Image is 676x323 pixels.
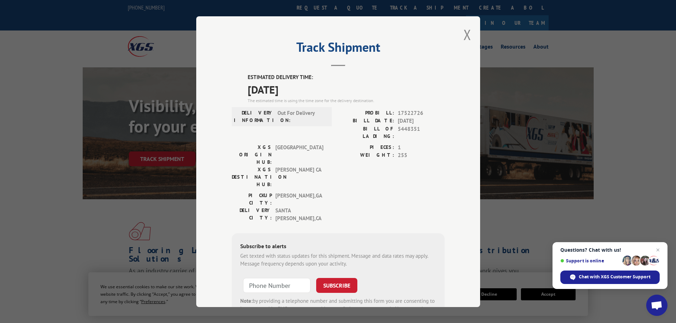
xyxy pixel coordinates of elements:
span: 1 [398,143,445,151]
label: WEIGHT: [338,151,394,160]
span: 5448351 [398,125,445,140]
div: by providing a telephone number and submitting this form you are consenting to be contacted by SM... [240,297,436,321]
span: [PERSON_NAME] , GA [275,191,323,206]
span: [DATE] [248,81,445,97]
div: Open chat [646,295,667,316]
label: PROBILL: [338,109,394,117]
div: Chat with XGS Customer Support [560,271,660,284]
button: Close modal [463,25,471,44]
label: BILL DATE: [338,117,394,125]
span: Out For Delivery [277,109,325,124]
div: Subscribe to alerts [240,241,436,252]
span: Chat with XGS Customer Support [579,274,650,280]
label: BILL OF LADING: [338,125,394,140]
span: Close chat [654,246,662,254]
span: Questions? Chat with us! [560,247,660,253]
span: 255 [398,151,445,160]
label: PIECES: [338,143,394,151]
label: DELIVERY CITY: [232,206,272,222]
input: Phone Number [243,278,310,293]
button: SUBSCRIBE [316,278,357,293]
span: [PERSON_NAME] CA [275,166,323,188]
span: Support is online [560,258,620,263]
h2: Track Shipment [232,42,445,56]
span: [GEOGRAPHIC_DATA] [275,143,323,166]
strong: Note: [240,297,253,304]
label: DELIVERY INFORMATION: [234,109,274,124]
span: 17522726 [398,109,445,117]
span: SANTA [PERSON_NAME] , CA [275,206,323,222]
div: Get texted with status updates for this shipment. Message and data rates may apply. Message frequ... [240,252,436,268]
div: The estimated time is using the time zone for the delivery destination. [248,97,445,104]
label: XGS ORIGIN HUB: [232,143,272,166]
span: [DATE] [398,117,445,125]
label: PICKUP CITY: [232,191,272,206]
label: XGS DESTINATION HUB: [232,166,272,188]
label: ESTIMATED DELIVERY TIME: [248,73,445,82]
